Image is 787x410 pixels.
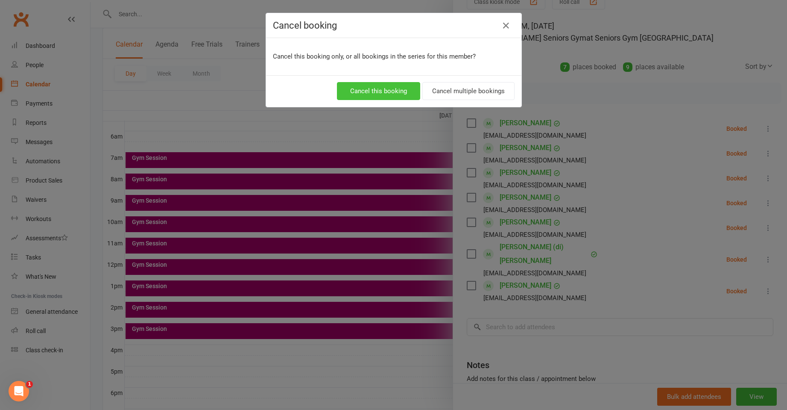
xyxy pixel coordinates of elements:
button: Close [499,19,513,32]
button: Cancel multiple bookings [422,82,515,100]
p: Cancel this booking only, or all bookings in the series for this member? [273,51,515,62]
iframe: Intercom live chat [9,381,29,401]
h4: Cancel booking [273,20,515,31]
button: Cancel this booking [337,82,420,100]
span: 1 [26,381,33,388]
